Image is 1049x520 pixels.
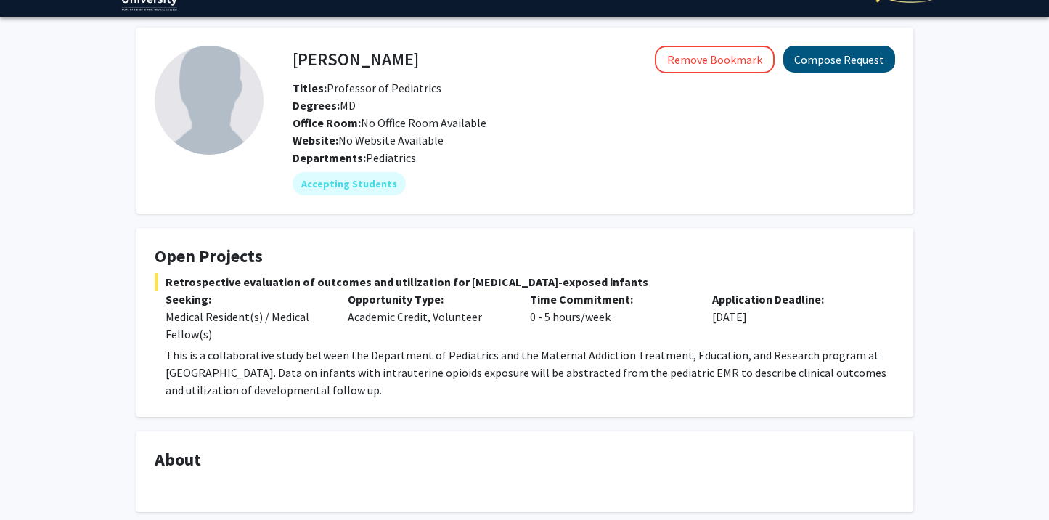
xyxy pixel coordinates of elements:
[712,291,873,308] p: Application Deadline:
[293,133,338,147] b: Website:
[293,98,356,113] span: MD
[293,115,361,130] b: Office Room:
[293,133,444,147] span: No Website Available
[655,46,775,73] button: Remove Bookmark
[155,46,264,155] img: Profile Picture
[293,98,340,113] b: Degrees:
[11,455,62,509] iframe: Chat
[293,81,327,95] b: Titles:
[348,291,508,308] p: Opportunity Type:
[155,450,895,471] h4: About
[293,150,366,165] b: Departments:
[293,81,441,95] span: Professor of Pediatrics
[293,46,419,73] h4: [PERSON_NAME]
[166,308,326,343] div: Medical Resident(s) / Medical Fellow(s)
[701,291,883,343] div: [DATE]
[366,150,416,165] span: Pediatrics
[166,291,326,308] p: Seeking:
[166,346,895,399] p: This is a collaborative study between the Department of Pediatrics and the Maternal Addiction Tre...
[337,291,519,343] div: Academic Credit, Volunteer
[783,46,895,73] button: Compose Request to Neera Goyal
[293,115,486,130] span: No Office Room Available
[530,291,690,308] p: Time Commitment:
[293,172,406,195] mat-chip: Accepting Students
[155,273,895,291] span: Retrospective evaluation of outcomes and utilization for [MEDICAL_DATA]-exposed infants
[519,291,701,343] div: 0 - 5 hours/week
[155,246,895,267] h4: Open Projects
